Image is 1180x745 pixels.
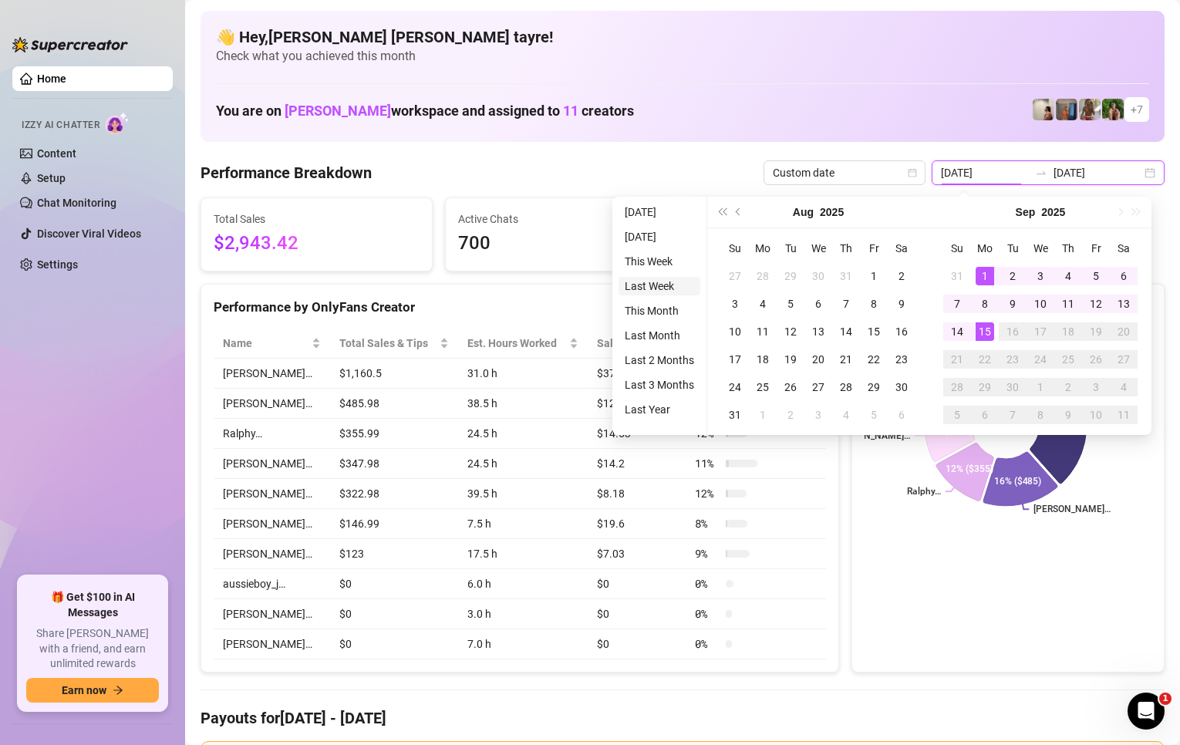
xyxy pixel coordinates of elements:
[1054,373,1082,401] td: 2025-10-02
[1033,99,1054,120] img: Ralphy
[908,168,917,177] span: calendar
[1027,262,1054,290] td: 2025-09-03
[971,318,999,346] td: 2025-09-15
[214,599,330,629] td: [PERSON_NAME]…
[1003,406,1022,424] div: 7
[330,359,459,389] td: $1,160.5
[458,599,588,629] td: 3.0 h
[749,262,777,290] td: 2025-07-28
[865,295,883,313] div: 8
[695,485,720,502] span: 12 %
[999,234,1027,262] th: Tu
[804,401,832,429] td: 2025-09-03
[588,359,686,389] td: $37.44
[1087,295,1105,313] div: 12
[749,318,777,346] td: 2025-08-11
[214,449,330,479] td: [PERSON_NAME]…
[1087,350,1105,369] div: 26
[1114,295,1133,313] div: 13
[749,290,777,318] td: 2025-08-04
[809,378,828,396] div: 27
[588,629,686,659] td: $0
[26,590,159,620] span: 🎁 Get $100 in AI Messages
[1054,234,1082,262] th: Th
[781,322,800,341] div: 12
[1031,267,1050,285] div: 3
[1003,350,1022,369] div: 23
[804,346,832,373] td: 2025-08-20
[888,262,915,290] td: 2025-08-02
[339,335,437,352] span: Total Sales & Tips
[12,37,128,52] img: logo-BBDzfeDw.svg
[726,378,744,396] div: 24
[1110,290,1138,318] td: 2025-09-13
[37,72,66,85] a: Home
[892,295,911,313] div: 9
[619,351,700,369] li: Last 2 Months
[1031,350,1050,369] div: 24
[214,297,826,318] div: Performance by OnlyFans Creator
[214,359,330,389] td: [PERSON_NAME]…
[619,400,700,419] li: Last Year
[837,406,855,424] div: 4
[330,479,459,509] td: $322.98
[865,350,883,369] div: 22
[888,401,915,429] td: 2025-09-06
[971,373,999,401] td: 2025-09-29
[754,267,772,285] div: 28
[619,252,700,271] li: This Week
[749,346,777,373] td: 2025-08-18
[1082,234,1110,262] th: Fr
[330,389,459,419] td: $485.98
[860,290,888,318] td: 2025-08-08
[37,197,116,209] a: Chat Monitoring
[1054,290,1082,318] td: 2025-09-11
[214,539,330,569] td: [PERSON_NAME]…
[588,599,686,629] td: $0
[214,419,330,449] td: Ralphy…
[1114,406,1133,424] div: 11
[892,350,911,369] div: 23
[1033,504,1111,515] text: [PERSON_NAME]…
[214,479,330,509] td: [PERSON_NAME]…
[781,350,800,369] div: 19
[62,684,106,696] span: Earn now
[458,359,588,389] td: 31.0 h
[837,322,855,341] div: 14
[1054,164,1141,181] input: End date
[330,419,459,449] td: $355.99
[458,419,588,449] td: 24.5 h
[1087,267,1105,285] div: 5
[941,164,1029,181] input: Start date
[943,373,971,401] td: 2025-09-28
[943,401,971,429] td: 2025-10-05
[467,335,566,352] div: Est. Hours Worked
[809,267,828,285] div: 30
[1003,295,1022,313] div: 9
[695,605,720,622] span: 0 %
[588,569,686,599] td: $0
[458,211,664,228] span: Active Chats
[804,290,832,318] td: 2025-08-06
[37,228,141,240] a: Discover Viral Videos
[1110,262,1138,290] td: 2025-09-06
[458,539,588,569] td: 17.5 h
[726,267,744,285] div: 27
[1114,267,1133,285] div: 6
[1087,378,1105,396] div: 3
[820,197,844,228] button: Choose a year
[793,197,814,228] button: Choose a month
[1003,378,1022,396] div: 30
[1128,693,1165,730] iframe: Intercom live chat
[888,290,915,318] td: 2025-08-09
[777,262,804,290] td: 2025-07-29
[948,350,966,369] div: 21
[865,267,883,285] div: 1
[971,234,999,262] th: Mo
[37,258,78,271] a: Settings
[999,318,1027,346] td: 2025-09-16
[777,346,804,373] td: 2025-08-19
[330,599,459,629] td: $0
[721,262,749,290] td: 2025-07-27
[888,318,915,346] td: 2025-08-16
